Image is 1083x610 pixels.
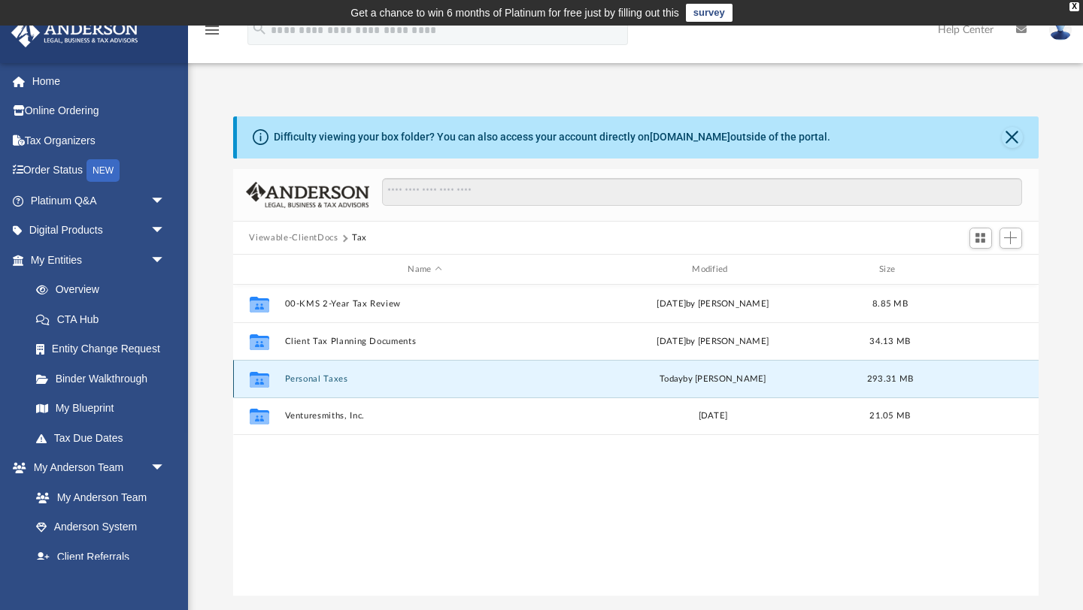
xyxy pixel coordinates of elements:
img: User Pic [1049,19,1072,41]
img: Anderson Advisors Platinum Portal [7,18,143,47]
a: Online Ordering [11,96,188,126]
i: menu [203,21,221,39]
div: [DATE] [572,409,854,423]
a: Digital Productsarrow_drop_down [11,216,188,246]
div: [DATE] by [PERSON_NAME] [572,335,854,349]
button: Venturesmiths, Inc. [284,412,566,421]
a: Overview [21,275,188,305]
span: arrow_drop_down [150,186,180,216]
button: Add [1000,228,1022,249]
span: today [660,375,683,383]
input: Search files and folders [382,178,1021,207]
a: Home [11,66,188,96]
a: Entity Change Request [21,334,188,364]
i: search [251,20,268,37]
span: arrow_drop_down [150,216,180,246]
a: CTA Hub [21,304,188,334]
button: Personal Taxes [284,374,566,384]
span: arrow_drop_down [150,245,180,276]
div: close [1069,2,1079,11]
button: Close [1002,127,1023,148]
div: NEW [86,159,120,182]
a: My Anderson Teamarrow_drop_down [11,453,180,483]
button: Tax [352,231,367,245]
span: 293.31 MB [866,375,912,383]
div: grid [233,285,1039,596]
div: by [PERSON_NAME] [572,373,854,386]
a: Order StatusNEW [11,156,188,186]
a: My Entitiesarrow_drop_down [11,245,188,275]
div: id [927,263,1032,276]
div: Size [860,263,920,276]
a: Tax Organizers [11,125,188,156]
a: Tax Due Dates [21,423,188,453]
a: Binder Walkthrough [21,364,188,394]
a: Platinum Q&Aarrow_drop_down [11,186,188,216]
div: [DATE] by [PERSON_NAME] [572,297,854,311]
a: My Anderson Team [21,482,173,512]
a: Anderson System [21,512,180,542]
a: survey [686,4,733,22]
div: id [239,263,277,276]
button: Viewable-ClientDocs [249,231,338,245]
span: arrow_drop_down [150,453,180,484]
button: Client Tax Planning Documents [284,337,566,346]
div: Difficulty viewing your box folder? You can also access your account directly on outside of the p... [274,129,830,145]
a: Client Referrals [21,542,180,572]
button: Switch to Grid View [969,228,992,249]
a: [DOMAIN_NAME] [650,131,730,143]
a: menu [203,29,221,39]
div: Modified [572,263,853,276]
span: 21.05 MB [869,412,910,420]
a: My Blueprint [21,394,180,424]
div: Name [284,263,565,276]
span: 8.85 MB [872,300,908,308]
button: 00-KMS 2-Year Tax Review [284,299,566,309]
div: Get a chance to win 6 months of Platinum for free just by filling out this [350,4,679,22]
span: 34.13 MB [869,337,910,346]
